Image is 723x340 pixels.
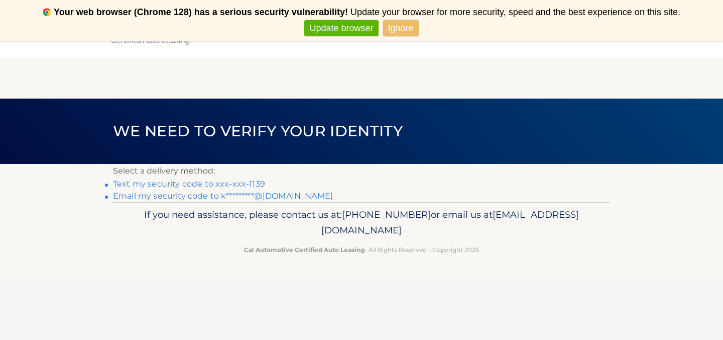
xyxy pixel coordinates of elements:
p: - All Rights Reserved - Copyright 2025 [119,244,604,255]
b: Your web browser (Chrome 128) has a serious security vulnerability! [54,7,348,17]
span: [PHONE_NUMBER] [342,209,431,220]
span: Update your browser for more security, speed and the best experience on this site. [350,7,680,17]
p: If you need assistance, please contact us at: or email us at [119,207,604,239]
p: Select a delivery method: [113,164,610,178]
a: Text my security code to xxx-xxx-1139 [113,179,265,189]
a: Update browser [304,20,378,37]
strong: Cal Automotive Certified Auto Leasing [244,246,365,253]
a: Email my security code to k*********@[DOMAIN_NAME] [113,191,333,201]
a: Ignore [383,20,419,37]
span: We need to verify your identity [113,122,403,140]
